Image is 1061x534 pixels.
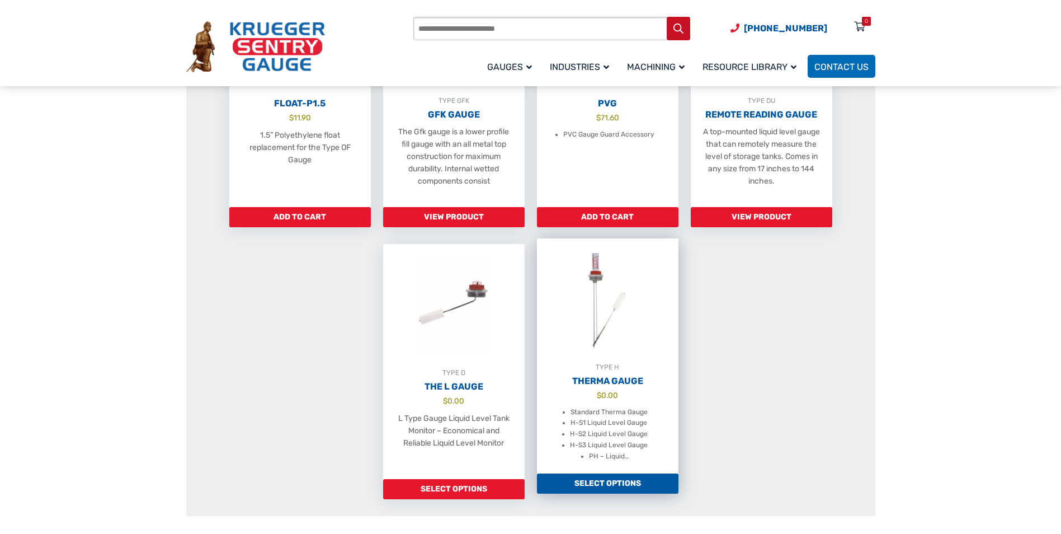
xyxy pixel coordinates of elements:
div: TYPE H [537,362,678,373]
h2: Therma Gauge [537,376,678,387]
span: $ [596,113,601,122]
div: TYPE GFK [383,95,525,106]
bdi: 11.90 [289,113,311,122]
a: Industries [543,53,620,79]
a: Resource Library [696,53,808,79]
span: [PHONE_NUMBER] [744,23,827,34]
p: 1.5” Polyethylene float replacement for the Type OF Gauge [241,129,360,166]
a: Add to cart: “Float-P1.5” [229,207,371,227]
span: $ [443,396,447,405]
a: Read more about “GFK Gauge” [383,207,525,227]
a: TYPE HTherma Gauge $0.00 Standard Therma Gauge H-S1 Liquid Level Gauge H-S2 Liquid Level Gauge H-... [537,238,678,474]
li: Standard Therma Gauge [570,407,648,418]
div: TYPE DU [691,95,832,106]
span: Industries [550,62,609,72]
bdi: 71.60 [596,113,619,122]
img: Therma Gauge [537,238,678,362]
li: PH – Liquid… [589,451,629,462]
h2: PVG [537,98,678,109]
a: Add to cart: “Therma Gauge” [537,474,678,494]
h2: Remote Reading Gauge [691,109,832,120]
img: The L Gauge [383,244,525,367]
bdi: 0.00 [597,391,618,400]
h2: GFK Gauge [383,109,525,120]
li: PVC Gauge Guard Accessory [563,129,654,140]
li: H-S2 Liquid Level Gauge [570,429,648,440]
h2: Float-P1.5 [229,98,371,109]
p: A top-mounted liquid level gauge that can remotely measure the level of storage tanks. Comes in a... [702,126,821,188]
img: Krueger Sentry Gauge [186,21,325,73]
a: Phone Number (920) 434-8860 [730,21,827,35]
span: Resource Library [702,62,796,72]
p: L Type Gauge Liquid Level Tank Monitor – Economical and Reliable Liquid Level Monitor [394,413,513,449]
p: The Gfk gauge is a lower profile fill gauge with an all metal top construction for maximum durabi... [394,126,513,188]
span: $ [289,113,294,122]
span: Gauges [487,62,532,72]
div: TYPE D [383,367,525,378]
span: $ [597,391,601,400]
li: H-S1 Liquid Level Gauge [570,418,647,429]
h2: The L Gauge [383,381,525,392]
a: Contact Us [808,55,875,78]
a: Gauges [480,53,543,79]
a: Add to cart: “PVG” [537,207,678,227]
a: Add to cart: “The L Gauge” [383,479,525,499]
a: Read more about “Remote Reading Gauge” [691,207,832,227]
a: Machining [620,53,696,79]
bdi: 0.00 [443,396,464,405]
span: Contact Us [814,62,869,72]
a: TYPE DThe L Gauge $0.00 L Type Gauge Liquid Level Tank Monitor – Economical and Reliable Liquid L... [383,244,525,479]
span: Machining [627,62,685,72]
li: H-S3 Liquid Level Gauge [570,440,648,451]
div: 0 [865,17,868,26]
